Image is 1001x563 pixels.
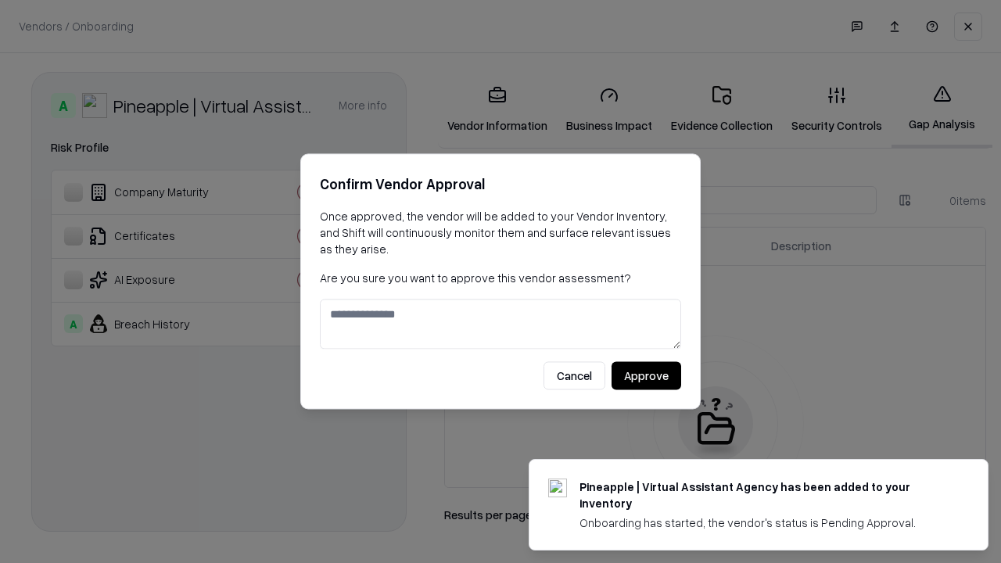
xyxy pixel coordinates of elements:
div: Pineapple | Virtual Assistant Agency has been added to your inventory [579,479,950,511]
div: Onboarding has started, the vendor's status is Pending Approval. [579,515,950,531]
p: Once approved, the vendor will be added to your Vendor Inventory, and Shift will continuously mon... [320,208,681,257]
p: Are you sure you want to approve this vendor assessment? [320,270,681,286]
h2: Confirm Vendor Approval [320,173,681,195]
button: Approve [612,362,681,390]
button: Cancel [544,362,605,390]
img: trypineapple.com [548,479,567,497]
